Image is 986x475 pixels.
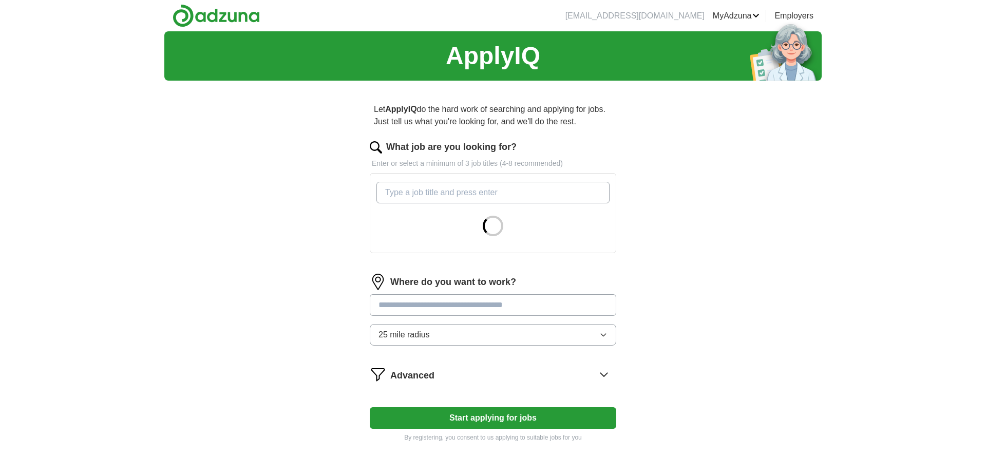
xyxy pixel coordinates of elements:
span: 25 mile radius [378,329,430,341]
img: filter [370,366,386,383]
label: What job are you looking for? [386,140,517,154]
button: 25 mile radius [370,324,616,346]
strong: ApplyIQ [385,105,416,113]
label: Where do you want to work? [390,275,516,289]
img: Adzuna logo [173,4,260,27]
span: Advanced [390,369,434,383]
input: Type a job title and press enter [376,182,610,203]
button: Start applying for jobs [370,407,616,429]
p: By registering, you consent to us applying to suitable jobs for you [370,433,616,442]
p: Enter or select a minimum of 3 job titles (4-8 recommended) [370,158,616,169]
a: MyAdzuna [713,10,760,22]
p: Let do the hard work of searching and applying for jobs. Just tell us what you're looking for, an... [370,99,616,132]
img: search.png [370,141,382,154]
h1: ApplyIQ [446,37,540,74]
img: location.png [370,274,386,290]
li: [EMAIL_ADDRESS][DOMAIN_NAME] [565,10,705,22]
a: Employers [774,10,813,22]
